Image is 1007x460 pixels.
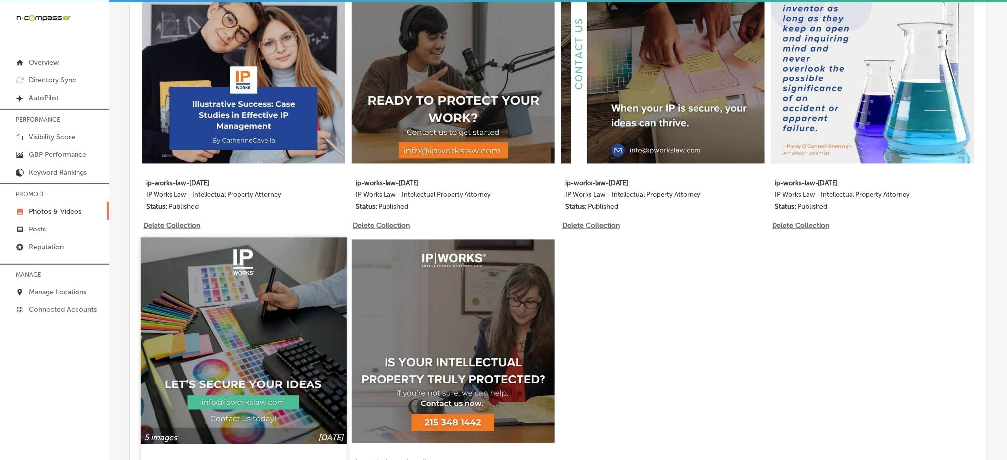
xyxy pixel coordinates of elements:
p: Status: [565,203,587,211]
p: Status: [356,203,377,211]
p: Manage Locations [29,288,86,296]
p: AutoPilot [29,94,59,102]
p: Directory Sync [29,76,76,84]
p: 5 images [144,433,177,443]
p: Reputation [29,243,64,251]
label: ip-works-law-[DATE] [775,174,926,191]
p: Published [378,203,408,211]
img: 660ab0bf-5cc7-4cb8-ba1c-48b5ae0f18e60NCTV_CLogo_TV_Black_-500x88.png [16,13,71,23]
p: Status: [146,203,167,211]
p: Status: [775,203,796,211]
p: Published [168,203,199,211]
p: Delete Collection [562,222,619,230]
img: Collection thumbnail [141,238,347,444]
p: [DATE] [318,433,343,443]
label: ip-works-law-[DATE] [565,174,716,191]
img: Collection thumbnail [352,240,555,443]
label: IP Works Law - Intellectual Property Attorney [356,191,507,203]
label: ip-works-law-[DATE] [146,174,297,191]
p: Overview [29,58,59,67]
p: GBP Performance [29,151,86,159]
p: Delete Collection [772,222,828,230]
p: Photos & Videos [29,207,81,216]
label: IP Works Law - Intellectual Property Attorney [146,191,297,203]
label: ip-works-law-[DATE] [356,174,507,191]
p: Published [588,203,618,211]
p: Visibility Score [29,133,75,141]
label: IP Works Law - Intellectual Property Attorney [565,191,716,203]
p: Posts [29,225,46,233]
label: IP Works Law - Intellectual Property Attorney [775,191,926,203]
p: Connected Accounts [29,306,97,314]
p: Published [797,203,828,211]
p: Delete Collection [353,222,409,230]
p: Delete Collection [143,222,199,230]
p: Keyword Rankings [29,168,87,177]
